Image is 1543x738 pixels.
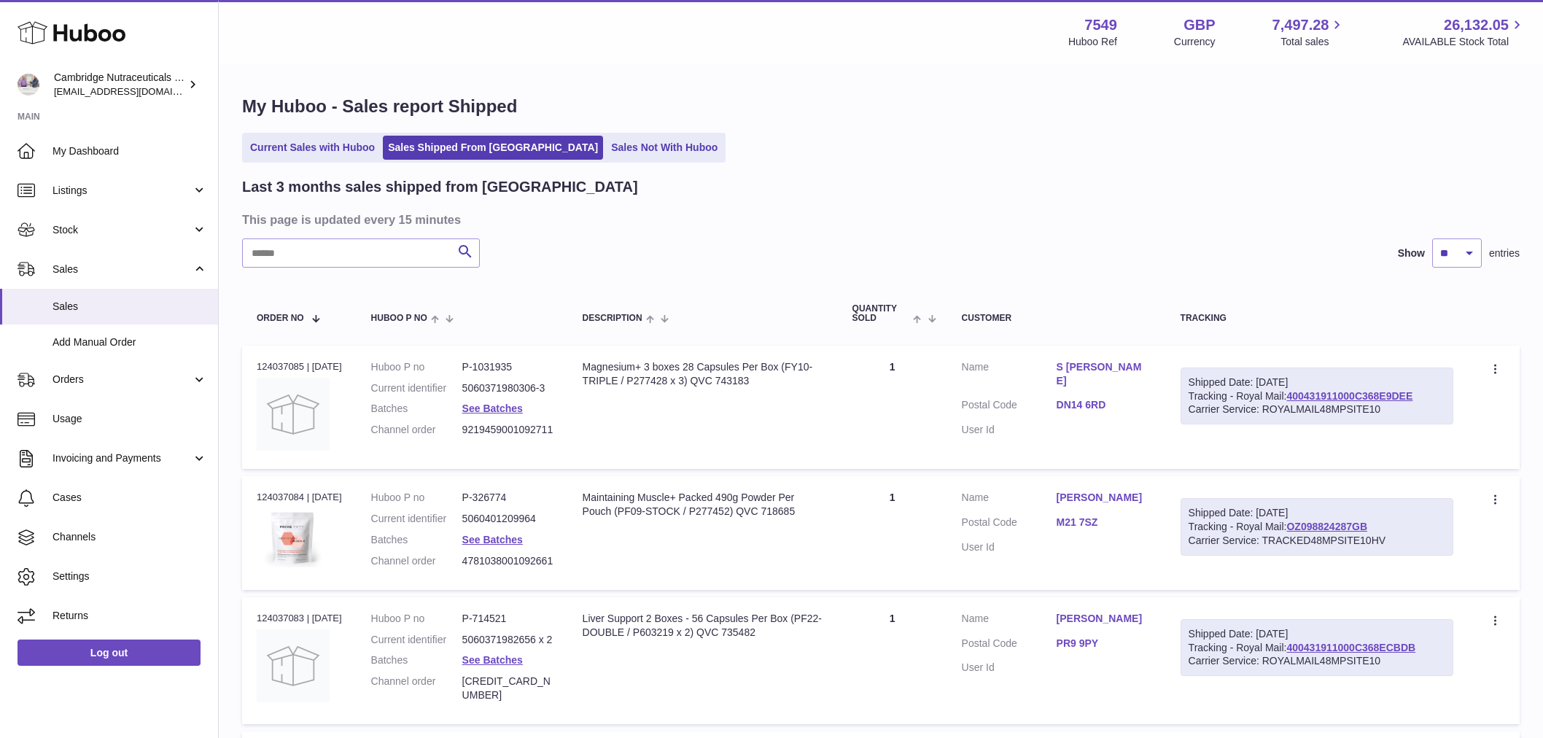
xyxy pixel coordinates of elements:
[462,534,523,545] a: See Batches
[962,540,1057,554] dt: User Id
[371,533,462,547] dt: Batches
[371,653,462,667] dt: Batches
[1057,612,1151,626] a: [PERSON_NAME]
[257,378,330,451] img: no-photo.jpg
[1181,368,1453,425] div: Tracking - Royal Mail:
[1181,498,1453,556] div: Tracking - Royal Mail:
[962,423,1057,437] dt: User Id
[371,512,462,526] dt: Current identifier
[962,491,1057,508] dt: Name
[53,335,207,349] span: Add Manual Order
[606,136,723,160] a: Sales Not With Huboo
[962,612,1057,629] dt: Name
[1272,15,1329,35] span: 7,497.28
[53,609,207,623] span: Returns
[1280,35,1345,49] span: Total sales
[53,184,192,198] span: Listings
[53,373,192,387] span: Orders
[257,360,342,373] div: 124037085 | [DATE]
[257,612,342,625] div: 124037083 | [DATE]
[1189,376,1445,389] div: Shipped Date: [DATE]
[1057,516,1151,529] a: M21 7SZ
[54,71,185,98] div: Cambridge Nutraceuticals Ltd
[962,314,1151,323] div: Customer
[1057,398,1151,412] a: DN14 6RD
[1286,390,1412,402] a: 400431911000C368E9DEE
[54,85,214,97] span: [EMAIL_ADDRESS][DOMAIN_NAME]
[1181,619,1453,677] div: Tracking - Royal Mail:
[371,633,462,647] dt: Current identifier
[1084,15,1117,35] strong: 7549
[1057,491,1151,505] a: [PERSON_NAME]
[371,491,462,505] dt: Huboo P no
[1444,15,1509,35] span: 26,132.05
[462,554,553,568] dd: 4781038001092661
[257,314,304,323] span: Order No
[462,491,553,505] dd: P-326774
[371,360,462,374] dt: Huboo P no
[53,530,207,544] span: Channels
[838,597,947,724] td: 1
[462,612,553,626] dd: P-714521
[1057,637,1151,650] a: PR9 9PY
[1057,360,1151,388] a: S [PERSON_NAME]
[53,300,207,314] span: Sales
[1286,521,1367,532] a: OZ098824287GB
[1068,35,1117,49] div: Huboo Ref
[462,423,553,437] dd: 9219459001092711
[242,177,638,197] h2: Last 3 months sales shipped from [GEOGRAPHIC_DATA]
[371,554,462,568] dt: Channel order
[53,263,192,276] span: Sales
[838,476,947,590] td: 1
[1189,403,1445,416] div: Carrier Service: ROYALMAIL48MPSITE10
[1286,642,1415,653] a: 400431911000C368ECBDB
[371,402,462,416] dt: Batches
[53,491,207,505] span: Cases
[1272,15,1346,49] a: 7,497.28 Total sales
[1398,246,1425,260] label: Show
[462,381,553,395] dd: 5060371980306-3
[371,612,462,626] dt: Huboo P no
[1181,314,1453,323] div: Tracking
[462,675,553,702] dd: [CREDIT_CARD_NUMBER]
[53,570,207,583] span: Settings
[962,360,1057,392] dt: Name
[1189,506,1445,520] div: Shipped Date: [DATE]
[962,398,1057,416] dt: Postal Code
[583,491,823,518] div: Maintaining Muscle+ Packed 490g Powder Per Pouch (PF09-STOCK / P277452) QVC 718685
[257,509,330,567] img: 75491708438937.jpg
[462,512,553,526] dd: 5060401209964
[53,144,207,158] span: My Dashboard
[257,491,342,504] div: 124037084 | [DATE]
[1174,35,1216,49] div: Currency
[1189,627,1445,641] div: Shipped Date: [DATE]
[1184,15,1215,35] strong: GBP
[462,654,523,666] a: See Batches
[583,360,823,388] div: Magnesium+ 3 boxes 28 Capsules Per Box (FY10-TRIPLE / P277428 x 3) QVC 743183
[962,661,1057,675] dt: User Id
[1402,35,1525,49] span: AVAILABLE Stock Total
[242,211,1516,228] h3: This page is updated every 15 minutes
[962,637,1057,654] dt: Postal Code
[1189,654,1445,668] div: Carrier Service: ROYALMAIL48MPSITE10
[962,516,1057,533] dt: Postal Code
[583,314,642,323] span: Description
[245,136,380,160] a: Current Sales with Huboo
[53,412,207,426] span: Usage
[462,360,553,374] dd: P-1031935
[371,314,427,323] span: Huboo P no
[1402,15,1525,49] a: 26,132.05 AVAILABLE Stock Total
[18,74,39,96] img: qvc@camnutra.com
[242,95,1520,118] h1: My Huboo - Sales report Shipped
[383,136,603,160] a: Sales Shipped From [GEOGRAPHIC_DATA]
[18,640,201,666] a: Log out
[371,675,462,702] dt: Channel order
[462,403,523,414] a: See Batches
[371,423,462,437] dt: Channel order
[371,381,462,395] dt: Current identifier
[1489,246,1520,260] span: entries
[1189,534,1445,548] div: Carrier Service: TRACKED48MPSITE10HV
[257,629,330,702] img: no-photo.jpg
[53,223,192,237] span: Stock
[583,612,823,640] div: Liver Support 2 Boxes - 56 Capsules Per Box (PF22-DOUBLE / P603219 x 2) QVC 735482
